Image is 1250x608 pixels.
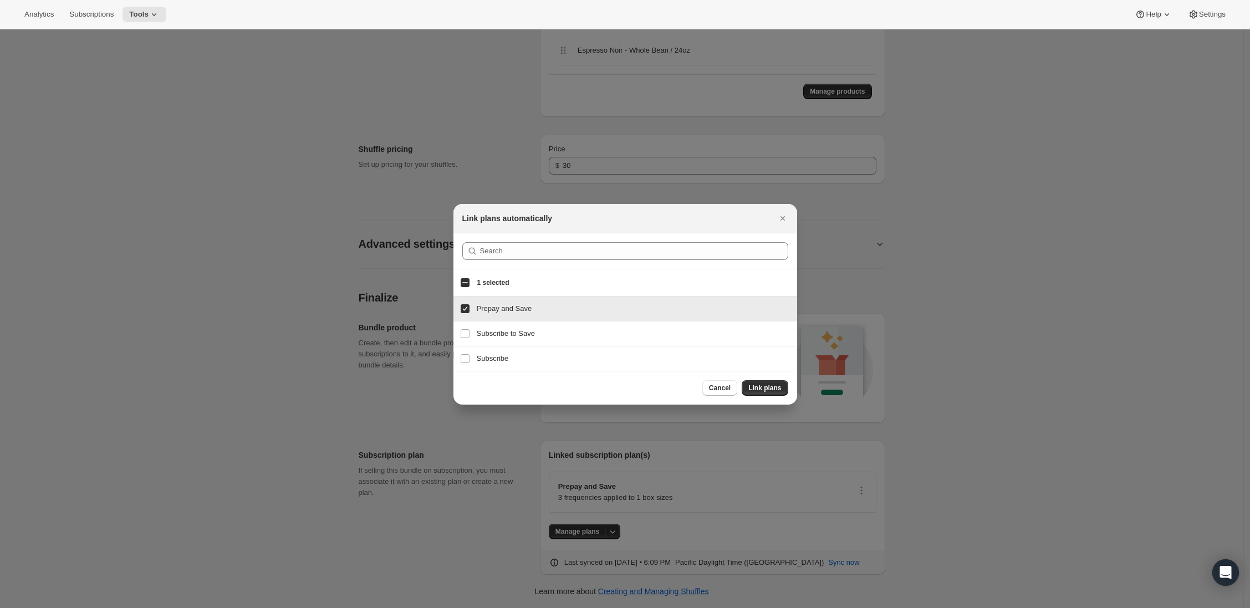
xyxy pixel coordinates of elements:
[129,10,149,19] span: Tools
[477,278,509,287] span: 1 selected
[702,380,737,396] button: Cancel
[69,10,114,19] span: Subscriptions
[1128,7,1178,22] button: Help
[709,384,731,392] span: Cancel
[480,242,788,260] input: Search
[1199,10,1226,19] span: Settings
[1146,10,1161,19] span: Help
[63,7,120,22] button: Subscriptions
[477,328,790,339] h3: Subscribe to Save
[462,213,553,224] h2: Link plans automatically
[1212,559,1239,586] div: Open Intercom Messenger
[24,10,54,19] span: Analytics
[775,211,790,226] button: Close
[1181,7,1232,22] button: Settings
[477,303,790,314] h3: Prepay and Save
[742,380,788,396] button: Link plans
[18,7,60,22] button: Analytics
[748,384,781,392] span: Link plans
[123,7,166,22] button: Tools
[477,353,790,364] h3: Subscribe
